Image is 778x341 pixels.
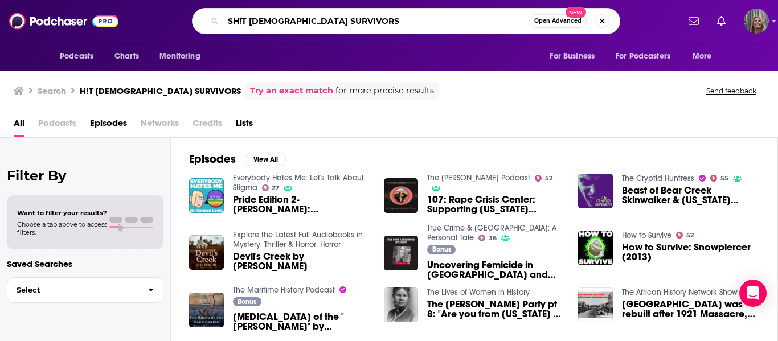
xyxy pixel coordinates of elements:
span: Open Advanced [534,18,582,24]
img: Pride Edition 2- Dr. Travis Salway: LGBTQ Mental Health, Conversion Therapy Harms, & Schitt's Creek [189,178,224,213]
a: The Donner Reed Party pt 8: "Are you from California or are you from Heaven?" [427,299,564,319]
span: 52 [545,176,552,181]
a: Devil's Creek by Todd Keisling [233,252,370,271]
a: Try an exact match [250,84,333,97]
a: Uncovering Femicide in Australia and the Mysterious Deaths of Newtown Creek with Emma Shrapnel [427,260,564,280]
img: Tulsa was rebuilt after 1921 Massacre, then Highways came through; Kristen Clark [578,287,613,322]
span: Beast of Bear Creek Skinwalker & [US_STATE] Kidnapper Bear King - Remote Viewing Investigation [622,186,759,205]
span: 36 [489,236,497,241]
a: 52 [676,232,694,239]
a: Lists [236,114,253,137]
a: 55 [710,175,728,182]
img: Beast of Bear Creek Skinwalker & Texas Kidnapper Bear King - Remote Viewing Investigation [578,174,613,208]
span: Devil's Creek by [PERSON_NAME] [233,252,370,271]
a: Show notifications dropdown [713,11,730,31]
span: 27 [272,186,279,191]
a: The Maritime History Podcast [233,285,335,295]
button: open menu [608,46,687,67]
div: Open Intercom Messenger [739,280,767,307]
a: How to Survive [622,231,671,240]
img: 107: Rape Crisis Center: Supporting Utah Survivors [384,178,419,213]
a: True Crime & Hollywood: A Personal Tale [427,223,556,243]
a: The Cryptid Huntress [622,174,694,183]
span: For Business [550,48,595,64]
img: User Profile [744,9,769,34]
button: open menu [542,46,609,67]
a: Show notifications dropdown [684,11,703,31]
span: Networks [141,114,179,137]
a: The African History Network Show [622,287,738,297]
span: Want to filter your results? [17,209,107,217]
input: Search podcasts, credits, & more... [223,12,529,30]
a: The Boats of the "Glen Carrig" by William Hope Hodgson (Part 1) [233,312,370,331]
button: View All [245,153,286,166]
a: 27 [262,184,280,191]
button: open menu [151,46,215,67]
h2: Filter By [7,167,163,184]
img: Uncovering Femicide in Australia and the Mysterious Deaths of Newtown Creek with Emma Shrapnel [384,236,419,270]
a: 36 [478,235,497,241]
span: 107: Rape Crisis Center: Supporting [US_STATE] Survivors [427,195,564,214]
button: Show profile menu [744,9,769,34]
a: All [14,114,24,137]
img: How to Survive: Snowpiercer (2013) [578,231,613,265]
a: EpisodesView All [189,152,286,166]
p: Saved Searches [7,258,163,269]
span: Logged in as CGorges [744,9,769,34]
span: More [693,48,712,64]
img: Devil's Creek by Todd Keisling [189,235,224,270]
a: How to Survive: Snowpiercer (2013) [622,243,759,262]
button: Open AdvancedNew [529,14,587,28]
a: The Natasha Helfer Podcast [427,173,530,183]
a: Episodes [90,114,127,137]
div: Search podcasts, credits, & more... [192,8,620,34]
span: Bonus [238,298,256,305]
span: 55 [720,176,728,181]
a: 107: Rape Crisis Center: Supporting Utah Survivors [427,195,564,214]
h3: H!T [DEMOGRAPHIC_DATA] SURVIVORS [80,85,241,96]
span: New [566,7,586,18]
a: Beast of Bear Creek Skinwalker & Texas Kidnapper Bear King - Remote Viewing Investigation [622,186,759,205]
button: open menu [52,46,108,67]
span: for more precise results [335,84,434,97]
img: Podchaser - Follow, Share and Rate Podcasts [9,10,118,32]
span: For Podcasters [616,48,670,64]
a: Pride Edition 2- Dr. Travis Salway: LGBTQ Mental Health, Conversion Therapy Harms, & Schitt's Creek [233,195,370,214]
img: The Boats of the "Glen Carrig" by William Hope Hodgson (Part 1) [189,293,224,327]
button: Select [7,277,163,303]
h3: Search [38,85,66,96]
span: Charts [114,48,139,64]
button: open menu [685,46,726,67]
span: Select [7,286,139,294]
span: [MEDICAL_DATA] of the "[PERSON_NAME]" by [PERSON_NAME] (Part 1) [233,312,370,331]
span: Podcasts [38,114,76,137]
span: Pride Edition 2- [PERSON_NAME]: [DEMOGRAPHIC_DATA] Mental Health, [MEDICAL_DATA] [PERSON_NAME], &... [233,195,370,214]
span: Monitoring [159,48,200,64]
h2: Episodes [189,152,236,166]
img: The Donner Reed Party pt 8: "Are you from California or are you from Heaven?" [384,287,419,322]
a: Charts [107,46,146,67]
a: Tulsa was rebuilt after 1921 Massacre, then Highways came through; Kristen Clark [622,299,759,319]
a: The Lives of Women in History [427,287,530,297]
span: Choose a tab above to access filters. [17,220,107,236]
button: Send feedback [703,86,760,96]
span: 52 [686,233,694,238]
a: 52 [535,175,552,182]
span: Podcasts [60,48,93,64]
span: [GEOGRAPHIC_DATA] was rebuilt after 1921 Massacre, then Highways came through; [PERSON_NAME] [622,299,759,319]
span: Bonus [432,246,451,253]
span: The [PERSON_NAME] Party pt 8: "Are you from [US_STATE] or are you from Heaven?" [427,299,564,319]
a: Everybody Hates Me: Let's Talk About Stigma [233,173,364,192]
